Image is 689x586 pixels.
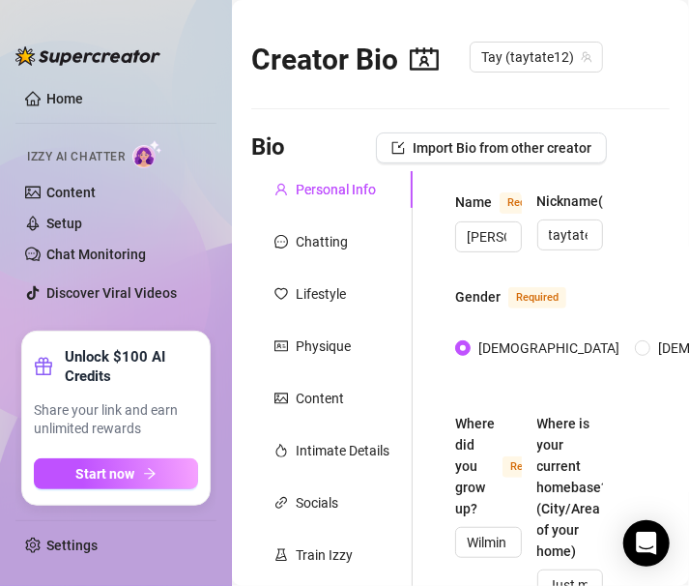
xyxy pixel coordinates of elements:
[455,413,495,519] div: Where did you grow up?
[15,46,160,66] img: logo-BBDzfeDw.svg
[296,283,346,305] div: Lifestyle
[581,51,592,63] span: team
[537,190,604,212] label: Nickname(s)
[455,286,501,308] div: Gender
[274,287,288,301] span: heart
[296,388,344,409] div: Content
[46,185,96,200] a: Content
[467,226,506,248] input: Name
[34,458,198,489] button: Start nowarrow-right
[274,339,288,353] span: idcard
[467,532,506,553] input: Where did you grow up?
[502,456,560,478] span: Required
[143,467,157,481] span: arrow-right
[46,91,83,106] a: Home
[549,224,589,246] input: Nickname(s)
[34,401,198,439] span: Share your link and earn unlimited rewards
[376,132,607,163] button: Import Bio from other creator
[410,44,439,73] span: contacts
[65,347,198,386] strong: Unlock $100 AI Credits
[27,148,125,166] span: Izzy AI Chatter
[391,141,405,155] span: import
[274,392,288,405] span: picture
[274,548,288,562] span: experiment
[274,235,288,249] span: message
[132,140,162,168] img: AI Chatter
[34,357,53,376] span: gift
[274,496,288,510] span: link
[296,336,351,357] div: Physique
[296,179,376,200] div: Personal Info
[46,247,146,262] a: Chat Monitoring
[274,444,288,457] span: fire
[537,190,616,212] div: Nickname(s)
[508,287,566,308] span: Required
[481,43,591,72] span: Tay (taytate12)
[251,42,439,78] h2: Creator Bio
[455,413,522,519] label: Where did you grow up?
[76,466,135,482] span: Start now
[537,413,609,562] div: Where is your current homebase? (City/Area of your home)
[455,191,492,213] div: Name
[46,285,177,301] a: Discover Viral Videos
[500,192,558,214] span: Required
[623,520,670,567] div: Open Intercom Messenger
[455,190,522,214] label: Name
[274,183,288,196] span: user
[413,140,591,156] span: Import Bio from other creator
[537,413,604,562] label: Where is your current homebase? (City/Area of your home)
[455,285,588,308] label: Gender
[296,544,353,566] div: Train Izzy
[296,492,338,513] div: Socials
[296,440,389,461] div: Intimate Details
[471,337,627,359] span: [DEMOGRAPHIC_DATA]
[46,216,82,231] a: Setup
[251,132,285,163] h3: Bio
[46,538,98,553] a: Settings
[296,231,348,252] div: Chatting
